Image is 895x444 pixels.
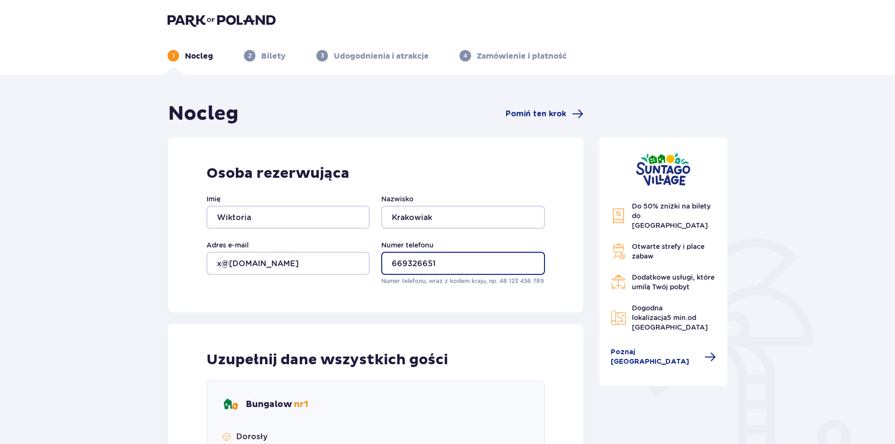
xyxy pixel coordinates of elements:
[381,194,413,204] label: Nazwisko
[632,304,708,331] span: Dogodna lokalizacja od [GEOGRAPHIC_DATA]
[381,240,434,250] label: Numer telefonu
[223,397,238,412] img: bungalows Icon
[206,206,370,229] input: Imię
[246,399,308,410] p: Bungalow
[206,252,370,275] input: Adres e-mail
[334,51,429,62] p: Udogodnienia i atrakcje
[168,13,276,27] img: Park of Poland logo
[185,51,213,62] p: Nocleg
[506,109,566,119] span: Pomiń ten krok
[381,277,544,285] p: Numer telefonu, wraz z kodem kraju, np. 48 ​123 ​456 ​789
[477,51,567,62] p: Zamówienie i płatność
[611,208,626,224] img: Discount Icon
[611,310,626,325] img: Map Icon
[632,273,714,291] span: Dodatkowe usługi, które umilą Twój pobyt
[611,347,716,367] a: Poznaj [GEOGRAPHIC_DATA]
[206,240,249,250] label: Adres e-mail
[611,244,626,259] img: Grill Icon
[168,102,239,126] h1: Nocleg
[506,108,583,120] a: Pomiń ten krok
[632,202,711,229] span: Do 50% zniżki na bilety do [GEOGRAPHIC_DATA]
[381,206,544,229] input: Nazwisko
[667,314,688,321] span: 5 min.
[172,51,175,60] p: 1
[463,51,467,60] p: 4
[636,153,690,186] img: Suntago Village
[236,432,267,442] p: Dorosły
[632,243,704,260] span: Otwarte strefy i place zabaw
[381,252,544,275] input: Numer telefonu
[206,351,448,369] p: Uzupełnij dane wszystkich gości
[206,164,545,183] p: Osoba rezerwująca
[294,399,308,410] span: nr 1
[223,433,230,441] img: Smile Icon
[206,194,220,204] label: Imię
[248,51,252,60] p: 2
[321,51,324,60] p: 3
[611,347,699,367] span: Poznaj [GEOGRAPHIC_DATA]
[261,51,286,62] p: Bilety
[611,274,626,290] img: Restaurant Icon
